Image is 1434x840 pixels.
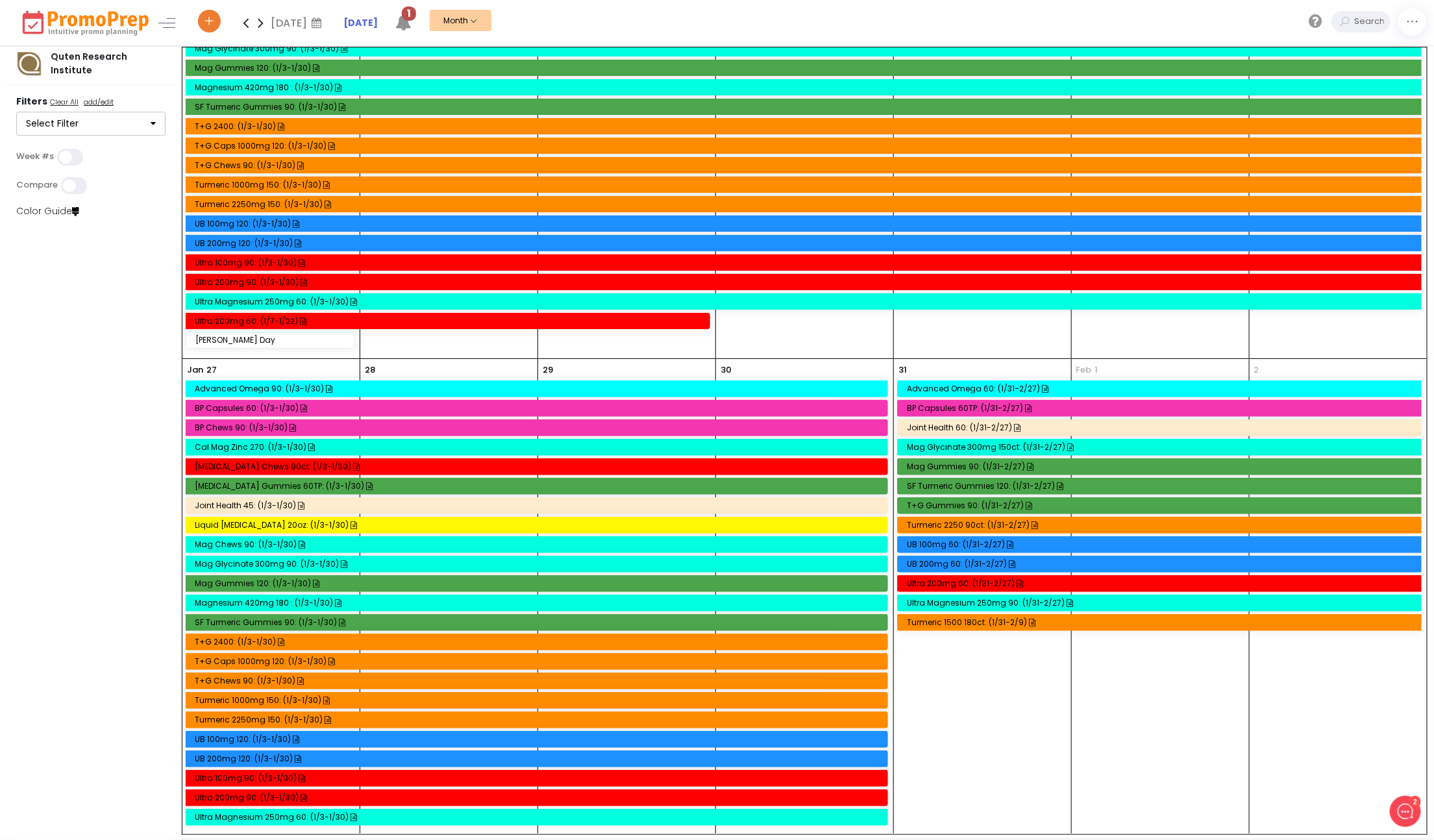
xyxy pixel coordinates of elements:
div: Ultra 100mg 90: (1/3-1/30) [195,773,882,783]
div: UB 100mg 120: (1/3-1/30) [195,219,1416,229]
div: Mag Glycinate 300mg 150ct: (1/31-2/27) [907,442,1416,452]
div: Ultra Magnesium 250mg 60: (1/3-1/30) [195,812,882,822]
div: Turmeric 2250 90ct: (1/31-2/27) [907,520,1416,530]
div: Mag Glycinate 300mg 90: (1/3-1/30) [195,559,882,569]
div: Joint Health 60: (1/31-2/27) [907,423,1416,432]
p: 1 [1095,364,1098,377]
div: Mag Gummies 120: (1/3-1/30) [195,578,882,588]
div: SF Turmeric Gummies 90: (1/3-1/30) [195,617,882,627]
div: T+G Caps 1000mg 120: (1/3-1/30) [195,656,882,666]
button: New conversation [20,130,240,156]
div: UB 200mg 120: (1/3-1/30) [195,238,1416,248]
div: SF Turmeric Gummies 120: (1/31-2/27) [907,481,1416,491]
span: Feb [1076,364,1092,377]
div: Ultra 200mg 90: (1/3-1/30) [195,793,882,802]
p: 28 [365,364,375,377]
p: 27 [206,364,217,377]
div: [MEDICAL_DATA] Gummies 60TP: (1/3-1/30) [195,481,882,491]
div: BP Capsules 60TP: (1/31-2/27) [907,403,1416,413]
div: Ultra 200mg 60: (1/7-1/22) [195,316,704,326]
div: Magnesium 420mg 180 : (1/3-1/30) [195,82,1416,92]
div: T+G Gummies 90: (1/31-2/27) [907,500,1416,510]
div: Ultra 200mg 90: (1/3-1/30) [195,277,1416,287]
button: Month [430,10,491,31]
u: add/edit [84,97,114,107]
div: Advanced Omega 90: (1/3-1/30) [195,384,882,393]
span: New conversation [84,138,156,149]
iframe: gist-messenger-bubble-iframe [1390,796,1421,827]
span: We run on Gist [108,454,164,462]
p: Jan [187,364,203,377]
div: Mag Glycinate 300mg 90: (1/3-1/30) [195,43,1416,53]
div: UB 200mg 60: (1/31-2/27) [907,559,1416,569]
p: 30 [721,364,732,377]
div: Ultra Magnesium 250mg 60: (1/3-1/30) [195,297,1416,306]
h2: What can we do to help? [19,86,240,107]
p: 29 [543,364,553,377]
span: 1 [402,6,416,21]
a: [DATE] [343,16,378,30]
div: [PERSON_NAME] Day [195,335,349,345]
button: Select Filter [16,112,166,136]
div: Magnesium 420mg 180 : (1/3-1/30) [195,598,882,608]
div: Turmeric 1000mg 150: (1/3-1/30) [195,695,882,705]
a: Color Guide [16,204,79,217]
div: BP Capsules 60: (1/3-1/30) [195,403,882,413]
div: UB 100mg 120: (1/3-1/30) [195,734,882,744]
h1: Hello [PERSON_NAME]! [19,63,240,84]
div: Turmeric 1000mg 150: (1/3-1/30) [195,180,1416,190]
input: Search [1351,11,1391,32]
div: SF Turmeric Gummies 90: (1/3-1/30) [195,102,1416,112]
div: UB 200mg 120: (1/3-1/30) [195,754,882,763]
div: BP Chews 90: (1/3-1/30) [195,423,882,432]
p: 2 [1254,364,1259,377]
div: Liquid [MEDICAL_DATA] 20oz: (1/3-1/30) [195,520,882,530]
div: Ultra Magnesium 250mg 90: (1/31-2/27) [907,598,1416,608]
div: Turmeric 2250mg 150: (1/3-1/30) [195,199,1416,209]
div: T+G Chews 90: (1/3-1/30) [195,160,1416,170]
label: Compare [16,180,58,190]
div: T+G Caps 1000mg 120: (1/3-1/30) [195,141,1416,151]
div: [MEDICAL_DATA] Chews 90ct: (1/3-1/30) [195,462,882,471]
div: Mag Chews 90: (1/3-1/30) [195,539,882,549]
div: Mag Gummies 90: (1/31-2/27) [907,462,1416,471]
div: UB 100mg 60: (1/31-2/27) [907,539,1416,549]
div: Quten Research Institute [42,50,166,77]
div: [DATE] [271,13,326,32]
div: Ultra 200mg 60: (1/31-2/27) [907,578,1416,588]
div: Turmeric 2250mg 150: (1/3-1/30) [195,715,882,724]
img: 2022-03-25_13-24-42.png [16,51,42,77]
div: T+G 2400: (1/3-1/30) [195,121,1416,131]
div: Ultra 100mg 90: (1/3-1/30) [195,258,1416,267]
div: T+G Chews 90: (1/3-1/30) [195,676,882,686]
a: add/edit [81,97,116,110]
div: Mag Gummies 120: (1/3-1/30) [195,63,1416,73]
div: Cal Mag Zinc 270: (1/3-1/30) [195,442,882,452]
div: T+G 2400: (1/3-1/30) [195,637,882,647]
label: Week #s [16,151,54,162]
div: Joint Health 45: (1/3-1/30) [195,500,882,510]
p: 31 [898,364,907,377]
strong: Filters [16,95,47,108]
div: Advanced Omega 60: (1/31-2/27) [907,384,1416,393]
div: Turmeric 1500 180ct: (1/31-2/9) [907,617,1416,627]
